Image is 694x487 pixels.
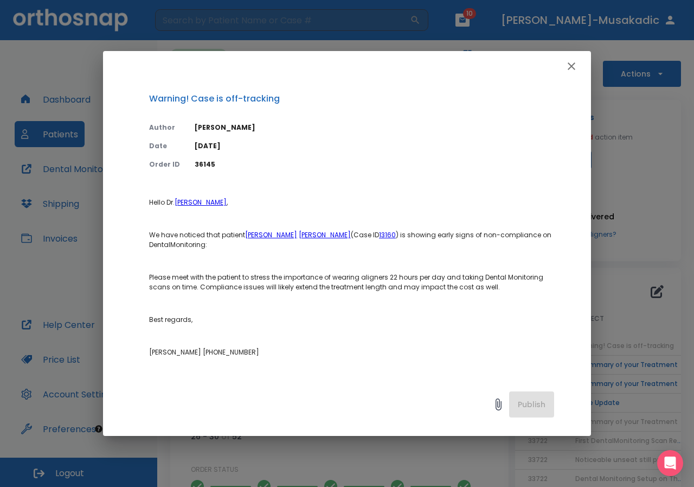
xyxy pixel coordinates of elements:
p: [DATE] [195,141,554,151]
p: We have noticed that patient (Case ID ) is showing early signs of non-compliance on DentalMonitor... [149,230,554,250]
p: Hello Dr. , [149,198,554,207]
p: Author [149,123,182,132]
p: Date [149,141,182,151]
div: Open Intercom Messenger [657,450,683,476]
p: Order ID [149,160,182,169]
p: Please meet with the patient to stress the importance of wearing aligners 22 hours per day and ta... [149,273,554,292]
a: [PERSON_NAME] [175,198,227,207]
p: [PERSON_NAME] [195,123,554,132]
a: [PERSON_NAME] [299,230,351,239]
p: Warning! Case is off-tracking [149,92,554,105]
p: Best regards, [149,315,554,325]
a: [PERSON_NAME] [245,230,297,239]
p: 36145 [195,160,554,169]
p: [PERSON_NAME] [PHONE_NUMBER] [149,347,554,357]
a: 13160 [379,230,396,239]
